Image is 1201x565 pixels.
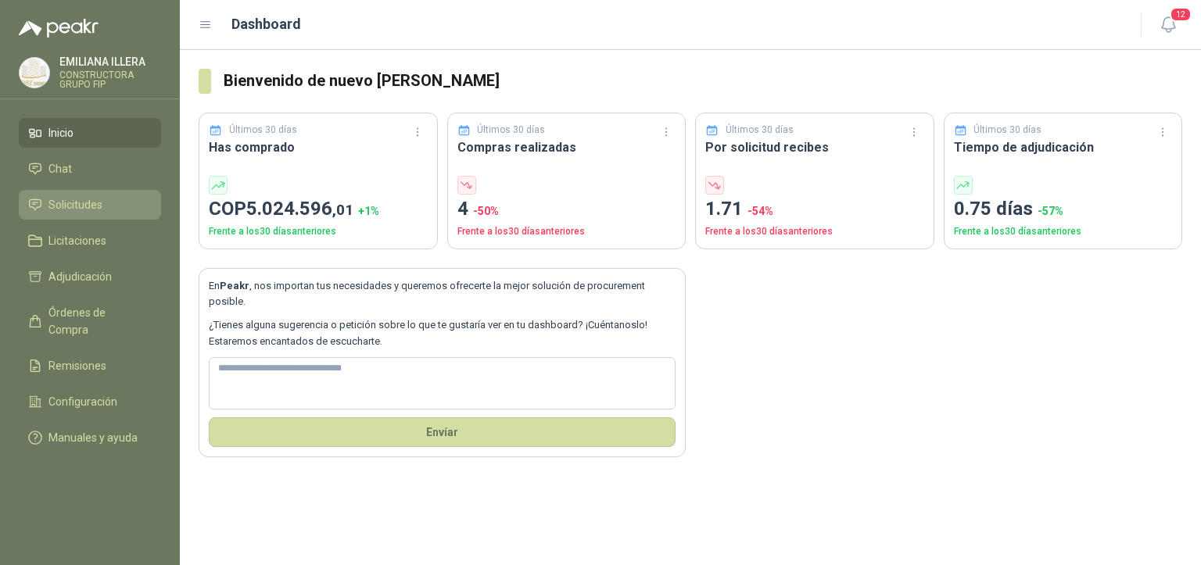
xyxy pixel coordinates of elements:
a: Manuales y ayuda [19,423,161,452]
span: Chat [48,160,72,177]
a: Configuración [19,387,161,417]
span: -57 % [1038,205,1063,217]
a: Órdenes de Compra [19,298,161,345]
h3: Bienvenido de nuevo [PERSON_NAME] [224,69,1182,93]
img: Logo peakr [19,19,99,38]
span: Manuales y ayuda [48,429,138,446]
span: Inicio [48,124,73,141]
p: Últimos 30 días [973,123,1041,138]
h3: Tiempo de adjudicación [954,138,1173,157]
span: ,01 [332,201,353,219]
span: + 1 % [358,205,379,217]
p: Frente a los 30 días anteriores [954,224,1173,239]
a: Adjudicación [19,262,161,291]
span: Órdenes de Compra [48,304,146,338]
span: 5.024.596 [246,198,353,220]
span: Adjudicación [48,268,112,285]
span: Configuración [48,393,117,410]
span: Licitaciones [48,232,106,249]
p: Frente a los 30 días anteriores [209,224,428,239]
p: 0.75 días [954,195,1173,224]
b: Peakr [220,280,249,291]
p: 1.71 [705,195,924,224]
p: ¿Tienes alguna sugerencia o petición sobre lo que te gustaría ver en tu dashboard? ¡Cuéntanoslo! ... [209,317,676,349]
p: Últimos 30 días [477,123,545,138]
a: Chat [19,154,161,184]
span: Remisiones [48,357,106,374]
p: Últimos 30 días [726,123,794,138]
h3: Has comprado [209,138,428,157]
h3: Por solicitud recibes [705,138,924,157]
span: -50 % [473,205,499,217]
h3: Compras realizadas [457,138,676,157]
a: Solicitudes [19,190,161,220]
p: 4 [457,195,676,224]
p: Frente a los 30 días anteriores [705,224,924,239]
p: CONSTRUCTORA GRUPO FIP [59,70,161,89]
a: Licitaciones [19,226,161,256]
p: En , nos importan tus necesidades y queremos ofrecerte la mejor solución de procurement posible. [209,278,676,310]
button: 12 [1154,11,1182,39]
a: Remisiones [19,351,161,381]
a: Inicio [19,118,161,148]
button: Envíar [209,417,676,447]
p: COP [209,195,428,224]
p: EMILIANA ILLERA [59,56,161,67]
span: 12 [1170,7,1192,22]
p: Frente a los 30 días anteriores [457,224,676,239]
img: Company Logo [20,58,49,88]
span: Solicitudes [48,196,102,213]
p: Últimos 30 días [229,123,297,138]
span: -54 % [747,205,773,217]
h1: Dashboard [231,13,301,35]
